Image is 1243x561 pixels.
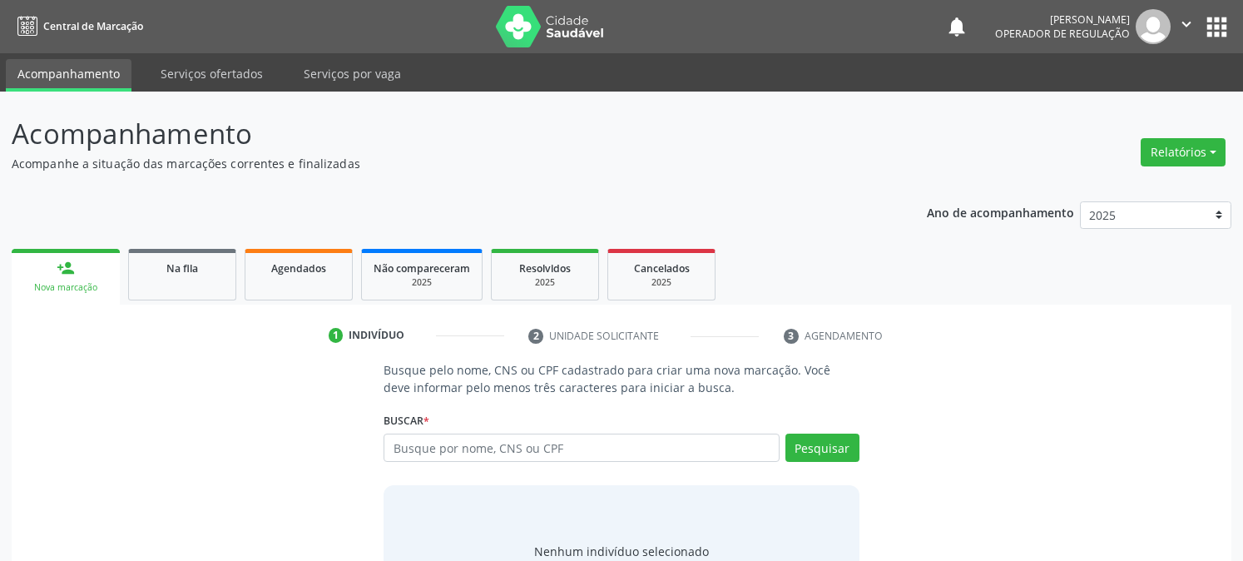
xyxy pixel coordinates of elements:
[166,261,198,276] span: Na fila
[12,113,865,155] p: Acompanhamento
[620,276,703,289] div: 2025
[23,281,108,294] div: Nova marcação
[1136,9,1171,44] img: img
[927,201,1074,222] p: Ano de acompanhamento
[57,259,75,277] div: person_add
[12,12,143,40] a: Central de Marcação
[271,261,326,276] span: Agendados
[6,59,131,92] a: Acompanhamento
[43,19,143,33] span: Central de Marcação
[785,434,859,462] button: Pesquisar
[149,59,275,88] a: Serviços ofertados
[1202,12,1231,42] button: apps
[349,328,404,343] div: Indivíduo
[503,276,587,289] div: 2025
[384,434,779,462] input: Busque por nome, CNS ou CPF
[995,27,1130,41] span: Operador de regulação
[634,261,690,276] span: Cancelados
[534,543,709,560] div: Nenhum indivíduo selecionado
[1171,9,1202,44] button: 
[384,361,859,396] p: Busque pelo nome, CNS ou CPF cadastrado para criar uma nova marcação. Você deve informar pelo men...
[374,261,470,276] span: Não compareceram
[329,328,344,343] div: 1
[384,408,429,434] label: Buscar
[519,261,571,276] span: Resolvidos
[1177,15,1196,33] i: 
[995,12,1130,27] div: [PERSON_NAME]
[945,15,968,38] button: notifications
[374,276,470,289] div: 2025
[12,155,865,172] p: Acompanhe a situação das marcações correntes e finalizadas
[292,59,413,88] a: Serviços por vaga
[1141,138,1226,166] button: Relatórios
